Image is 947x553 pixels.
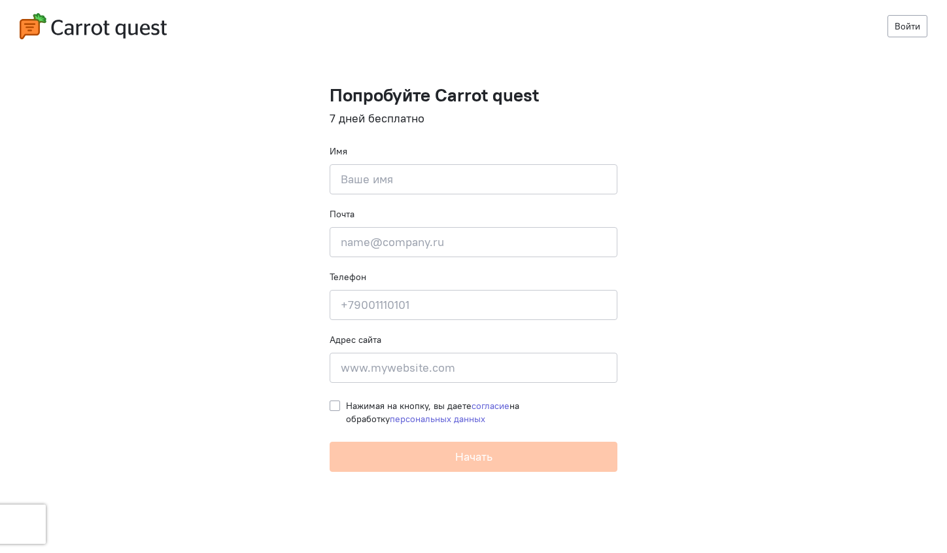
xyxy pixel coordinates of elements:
[330,353,617,383] input: www.mywebsite.com
[330,270,366,283] label: Телефон
[330,442,617,472] button: Начать
[330,227,617,257] input: name@company.ru
[330,164,617,194] input: Ваше имя
[330,333,381,346] label: Адрес сайта
[330,145,347,158] label: Имя
[330,85,617,105] h1: Попробуйте Carrot quest
[330,290,617,320] input: +79001110101
[346,400,519,425] span: Нажимая на кнопку, вы даете на обработку
[330,207,354,221] label: Почта
[20,13,167,39] img: carrot-quest-logo.svg
[472,400,509,412] a: согласие
[390,413,485,425] a: персональных данных
[455,449,492,464] span: Начать
[887,15,927,37] a: Войти
[330,112,617,125] h4: 7 дней бесплатно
